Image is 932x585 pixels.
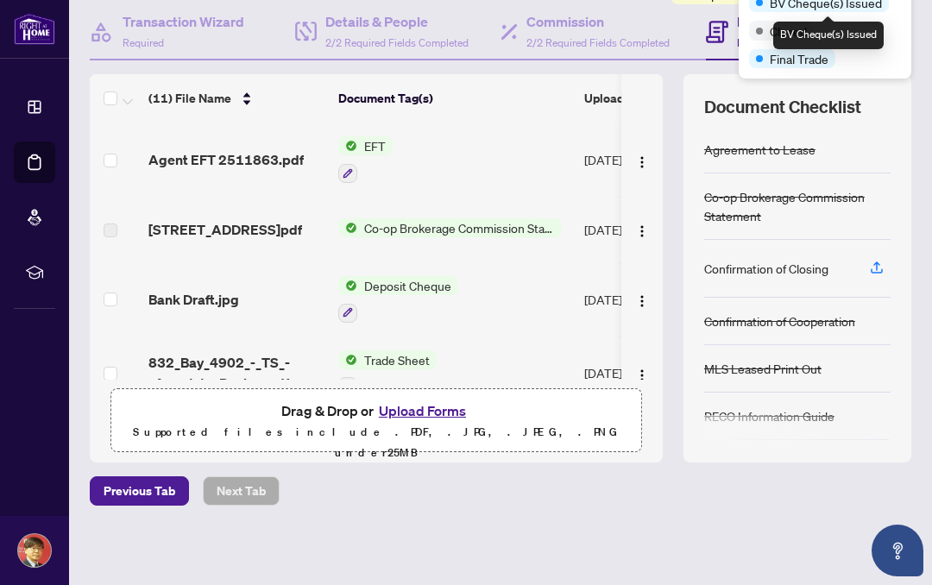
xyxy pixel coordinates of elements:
p: Supported files include .PDF, .JPG, .JPEG, .PNG under 25 MB [122,422,631,463]
span: Drag & Drop orUpload FormsSupported files include .PDF, .JPG, .JPEG, .PNG under25MB [111,389,641,474]
td: [DATE] [577,197,695,262]
span: Required [737,36,778,49]
span: Required [123,36,164,49]
img: Status Icon [338,136,357,155]
div: Confirmation of Closing [704,259,828,278]
span: Upload Date [584,89,653,108]
span: Co-op Brokerage Commission Statement [357,218,562,237]
h4: Commission [526,11,670,32]
span: Closed [770,22,807,41]
button: Open asap [872,525,923,576]
span: Previous Tab [104,477,175,505]
th: Upload Date [577,74,695,123]
img: Status Icon [338,350,357,369]
div: Co-op Brokerage Commission Statement [704,187,891,225]
div: RECO Information Guide [704,406,834,425]
button: Logo [628,216,656,243]
th: Document Tag(s) [331,74,577,123]
button: Next Tab [203,476,280,506]
img: Status Icon [338,276,357,295]
div: Confirmation of Cooperation [704,311,855,330]
button: Previous Tab [90,476,189,506]
div: Agreement to Lease [704,140,815,159]
img: Logo [635,155,649,169]
button: Logo [628,359,656,387]
img: Logo [635,294,649,308]
img: Logo [635,368,649,382]
button: Status IconEFT [338,136,393,183]
span: Drag & Drop or [281,399,471,422]
img: logo [14,13,55,45]
span: Document Checklist [704,95,861,119]
span: (11) File Name [148,89,231,108]
td: [DATE] [577,262,695,337]
button: Logo [628,286,656,313]
span: 2/2 Required Fields Completed [325,36,469,49]
h4: Details & People [325,11,469,32]
div: BV Cheque(s) Issued [773,22,884,49]
td: [DATE] [577,123,695,197]
div: MLS Leased Print Out [704,359,822,378]
span: EFT [357,136,393,155]
button: Status IconDeposit Cheque [338,276,458,323]
th: (11) File Name [142,74,331,123]
img: Status Icon [338,218,357,237]
span: [STREET_ADDRESS]pdf [148,219,302,240]
img: Logo [635,224,649,238]
span: Bank Draft.jpg [148,289,239,310]
img: Profile Icon [18,534,51,567]
span: Deposit Cheque [357,276,458,295]
button: Status IconTrade Sheet [338,350,437,397]
span: Trade Sheet [357,350,437,369]
h4: Documents [737,11,809,32]
span: Final Trade [770,49,828,68]
span: 2/2 Required Fields Completed [526,36,670,49]
button: Upload Forms [374,399,471,422]
button: Logo [628,146,656,173]
button: Status IconCo-op Brokerage Commission Statement [338,218,562,237]
span: 832_Bay_4902_-_TS_-_Agent_to_Review.pdf [148,352,324,393]
h4: Transaction Wizard [123,11,244,32]
span: Agent EFT 2511863.pdf [148,149,304,170]
td: [DATE] [577,337,695,411]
